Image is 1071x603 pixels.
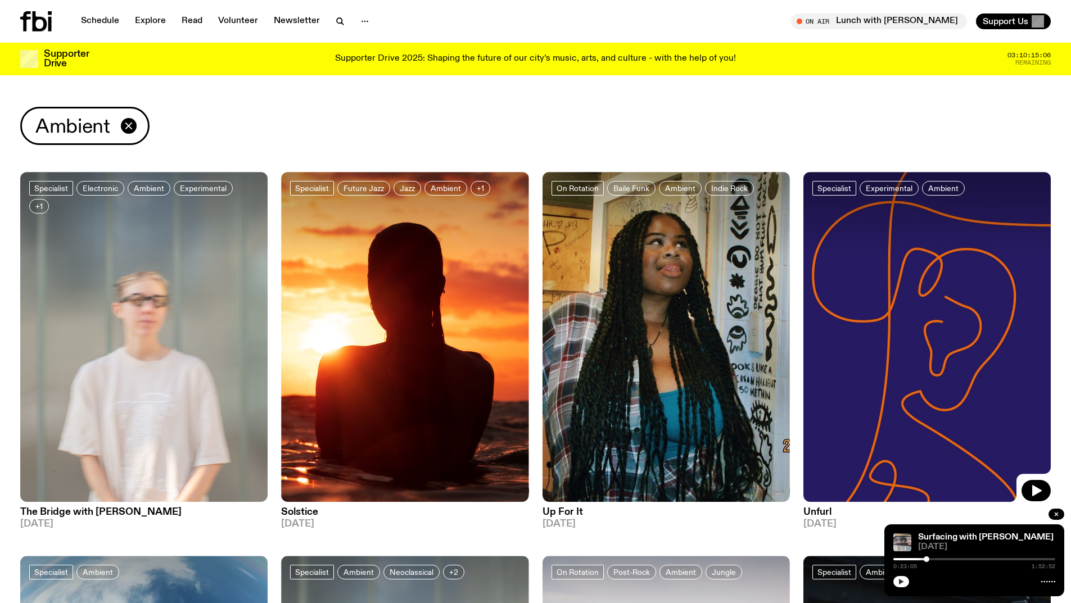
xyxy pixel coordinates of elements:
[666,568,696,577] span: Ambient
[812,565,856,579] a: Specialist
[267,13,327,29] a: Newsletter
[711,184,748,192] span: Indie Rock
[812,181,856,196] a: Specialist
[383,565,440,579] a: Neoclassical
[543,507,790,517] h3: Up For It
[281,519,528,529] span: [DATE]
[803,507,1051,517] h3: Unfurl
[803,502,1051,529] a: Unfurl[DATE]
[557,184,599,192] span: On Rotation
[976,13,1051,29] button: Support Us
[1015,60,1051,66] span: Remaining
[928,184,959,192] span: Ambient
[817,568,851,577] span: Specialist
[211,13,265,29] a: Volunteer
[1032,564,1055,569] span: 1:52:52
[424,181,467,196] a: Ambient
[335,54,736,64] p: Supporter Drive 2025: Shaping the future of our city’s music, arts, and culture - with the help o...
[20,502,268,529] a: The Bridge with [PERSON_NAME][DATE]
[607,565,656,579] a: Post-Rock
[29,565,73,579] a: Specialist
[983,16,1028,26] span: Support Us
[613,184,649,192] span: Baile Funk
[128,13,173,29] a: Explore
[613,568,650,577] span: Post-Rock
[449,568,458,577] span: +2
[665,184,695,192] span: Ambient
[281,507,528,517] h3: Solstice
[471,181,490,196] button: +1
[443,565,464,579] button: +2
[35,202,43,210] span: +1
[344,568,374,577] span: Ambient
[74,13,126,29] a: Schedule
[34,568,68,577] span: Specialist
[1007,52,1051,58] span: 03:10:15:06
[290,181,334,196] a: Specialist
[394,181,421,196] a: Jazz
[83,184,118,192] span: Electronic
[705,181,754,196] a: Indie Rock
[337,181,390,196] a: Future Jazz
[44,49,89,69] h3: Supporter Drive
[659,181,702,196] a: Ambient
[860,181,919,196] a: Experimental
[34,184,68,192] span: Specialist
[128,181,170,196] a: Ambient
[712,568,736,577] span: Jungle
[552,181,604,196] a: On Rotation
[281,502,528,529] a: Solstice[DATE]
[543,519,790,529] span: [DATE]
[803,519,1051,529] span: [DATE]
[295,184,329,192] span: Specialist
[390,568,433,577] span: Neoclassical
[922,181,965,196] a: Ambient
[552,565,604,579] a: On Rotation
[290,565,334,579] a: Specialist
[860,565,902,579] a: Ambient
[76,181,124,196] a: Electronic
[543,172,790,502] img: Ify - a Brown Skin girl with black braided twists, looking up to the side with her tongue stickin...
[29,199,49,214] button: +1
[180,184,227,192] span: Experimental
[893,564,917,569] span: 0:23:05
[791,13,967,29] button: On AirLunch with [PERSON_NAME]
[918,543,1055,551] span: [DATE]
[174,181,233,196] a: Experimental
[543,502,790,529] a: Up For It[DATE]
[659,565,702,579] a: Ambient
[175,13,209,29] a: Read
[76,565,119,579] a: Ambient
[83,568,113,577] span: Ambient
[607,181,656,196] a: Baile Funk
[866,184,912,192] span: Experimental
[817,184,851,192] span: Specialist
[866,568,896,577] span: Ambient
[295,568,329,577] span: Specialist
[706,565,742,579] a: Jungle
[29,181,73,196] a: Specialist
[20,507,268,517] h3: The Bridge with [PERSON_NAME]
[918,533,1054,542] a: Surfacing with [PERSON_NAME]
[477,184,484,192] span: +1
[337,565,380,579] a: Ambient
[400,184,415,192] span: Jazz
[431,184,461,192] span: Ambient
[35,115,110,137] span: Ambient
[20,172,268,502] img: Mara stands in front of a frosted glass wall wearing a cream coloured t-shirt and black glasses. ...
[134,184,164,192] span: Ambient
[20,519,268,529] span: [DATE]
[344,184,384,192] span: Future Jazz
[557,568,599,577] span: On Rotation
[281,172,528,502] img: A girl standing in the ocean as waist level, staring into the rise of the sun.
